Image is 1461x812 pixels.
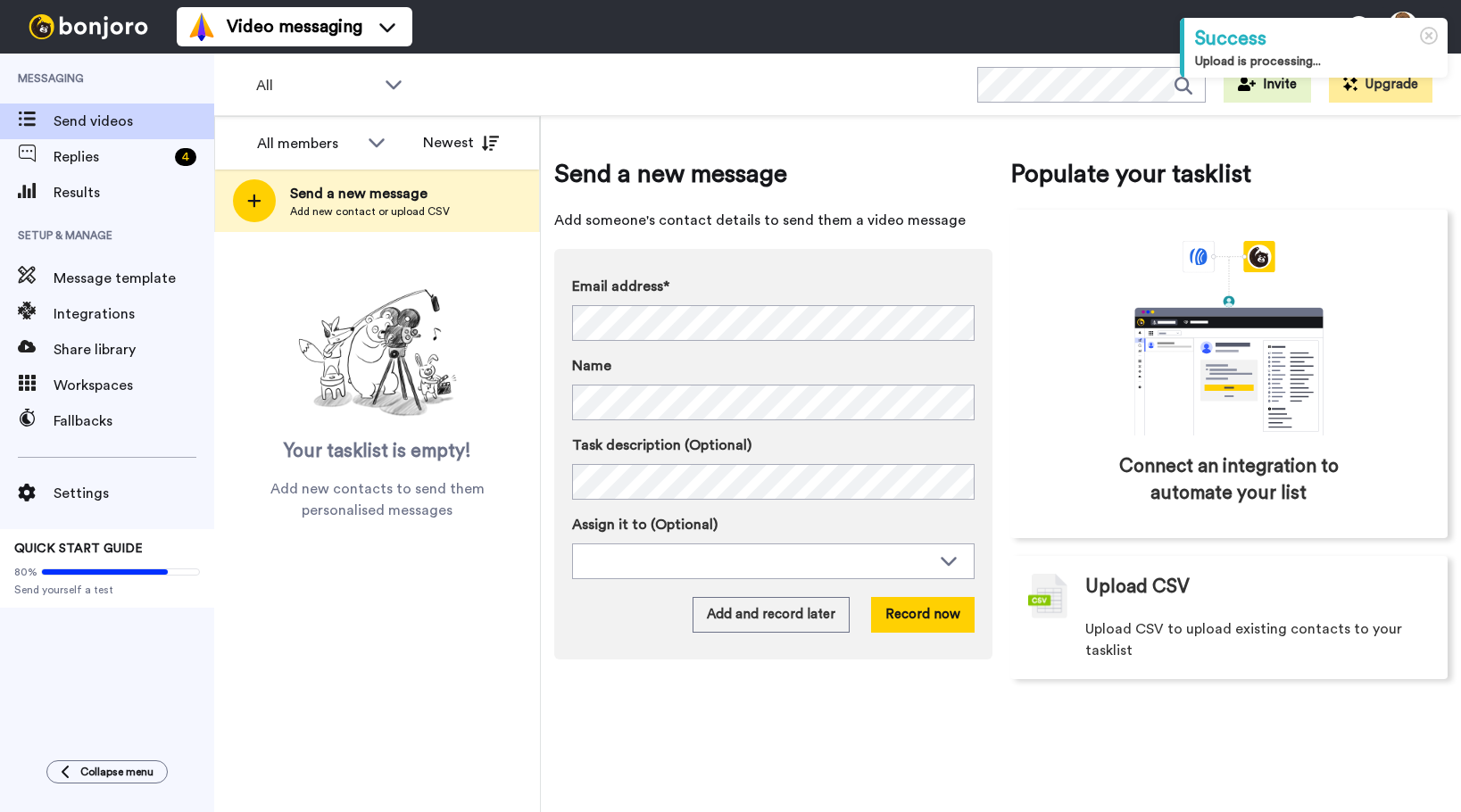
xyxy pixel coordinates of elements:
[21,14,155,39] img: bj-logo-header-white.svg
[1085,618,1431,661] span: Upload CSV to upload existing contacts to your tasklist
[572,435,975,456] label: Task description (Optional)
[1224,67,1311,103] button: Invite
[80,765,154,779] span: Collapse menu
[14,543,143,555] span: QUICK START GUIDE
[288,282,467,425] img: ready-set-action.png
[1028,574,1067,618] img: csv-grey.png
[410,125,512,161] button: Newest
[290,183,450,204] span: Send a new message
[241,478,513,521] span: Add new contacts to send them personalised messages
[572,514,975,535] label: Assign it to (Optional)
[187,12,216,41] img: vm-color.svg
[1086,453,1373,507] span: Connect an integration to automate your list
[54,182,214,203] span: Results
[14,583,200,597] span: Send yourself a test
[1195,25,1437,53] div: Success
[54,339,214,360] span: Share library
[693,597,850,633] button: Add and record later
[54,375,214,396] span: Workspaces
[572,276,975,297] label: Email address*
[1095,241,1363,435] div: animation
[1329,67,1432,103] button: Upgrade
[175,148,196,166] div: 4
[1085,574,1190,601] span: Upload CSV
[572,355,611,377] span: Name
[54,483,214,504] span: Settings
[14,565,37,579] span: 80%
[54,268,214,289] span: Message template
[554,210,992,231] span: Add someone's contact details to send them a video message
[871,597,975,633] button: Record now
[54,146,168,168] span: Replies
[54,410,214,432] span: Fallbacks
[256,75,376,96] span: All
[257,133,359,154] div: All members
[227,14,362,39] span: Video messaging
[54,111,214,132] span: Send videos
[54,303,214,325] span: Integrations
[46,760,168,783] button: Collapse menu
[554,156,992,192] span: Send a new message
[284,438,471,465] span: Your tasklist is empty!
[1010,156,1449,192] span: Populate your tasklist
[290,204,450,219] span: Add new contact or upload CSV
[1195,53,1437,70] div: Upload is processing...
